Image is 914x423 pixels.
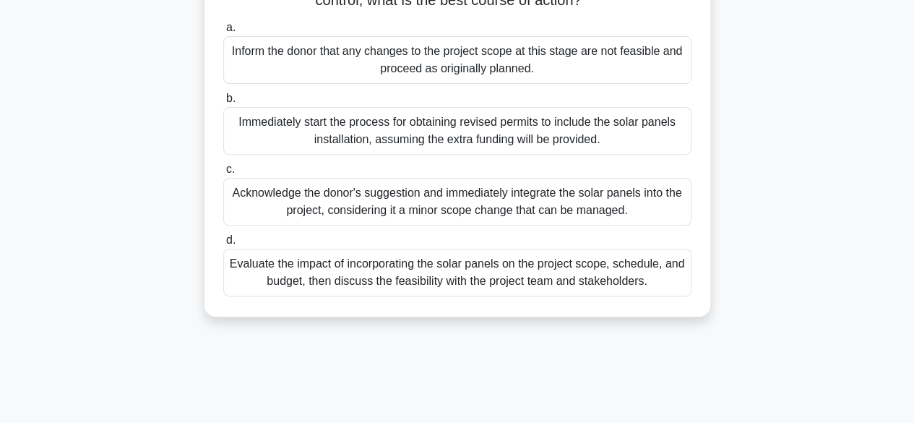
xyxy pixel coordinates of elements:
div: Inform the donor that any changes to the project scope at this stage are not feasible and proceed... [223,36,691,84]
div: Evaluate the impact of incorporating the solar panels on the project scope, schedule, and budget,... [223,249,691,296]
span: d. [226,234,236,246]
span: c. [226,163,235,175]
span: a. [226,21,236,33]
span: b. [226,92,236,104]
div: Acknowledge the donor's suggestion and immediately integrate the solar panels into the project, c... [223,178,691,226]
div: Immediately start the process for obtaining revised permits to include the solar panels installat... [223,107,691,155]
